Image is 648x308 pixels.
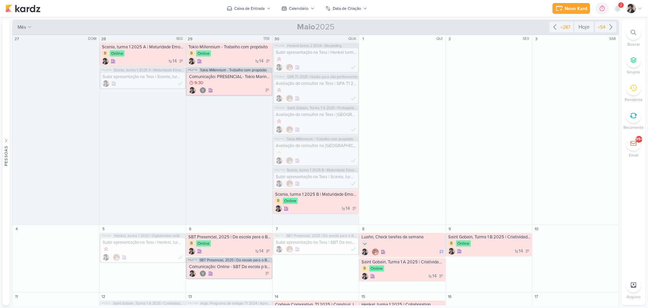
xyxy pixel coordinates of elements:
span: SBT Presencial, 2025 | Da escola para o Business [286,234,358,238]
div: SBT Presencial, 2025 | Da escola para o Business [188,234,271,240]
p: Recorrente [623,124,644,131]
div: 99+ [636,137,642,142]
img: Cezar Giusti [286,95,293,102]
span: 2025 [297,22,334,32]
div: Criador(a): Pedro Luahn Simões [103,254,109,261]
div: Pessoas [3,145,9,166]
div: Avaliação do consultor na Tess | GPA T1 2025 | Hacks para alta performance [276,81,357,86]
div: +54 [596,24,607,31]
div: 6 [187,226,193,232]
div: Luahn, Check tarefas da semana [361,234,444,240]
span: 14 [519,249,523,254]
span: PS2831 [101,302,112,305]
span: Scania, turma 1 2025 A | Maturidade Emocional [114,68,185,72]
div: B [275,198,281,204]
div: Scania, turma 1 2025 B | Maturidade Emocional [275,192,358,197]
div: Criador(a): Pedro Luahn Simões [102,58,109,65]
div: Finalizado [351,246,356,253]
span: Saint Gobain, Turma 1 A 2025 | Criatividade e Inovação [113,302,185,305]
div: Criador(a): Pedro Luahn Simões [189,270,196,277]
div: A Fazer [266,59,270,64]
div: Finalizado [178,254,183,261]
img: Pedro Luahn Simões [102,58,109,65]
span: 14 [346,206,350,211]
div: A Fazer [265,88,270,93]
span: PS2725 [274,168,286,172]
p: Pendente [625,97,643,103]
span: 9:30 [194,80,203,85]
div: Subir apresentação na Tess | Henkel, turma 1 2025 | Digitalization skills 2 [103,240,184,245]
div: A Fazer [265,271,270,276]
div: Comunicação: Online - SBT Da escola p business [189,264,270,269]
strong: Maio [297,22,315,32]
img: Yasmin Marchiori [199,270,206,277]
div: Prioridade Alta [276,87,282,94]
span: 2 [620,2,622,8]
span: PS2786 [187,302,199,305]
div: +287 [559,24,572,31]
span: 14 [259,249,264,254]
span: PS2560 [274,44,286,48]
div: B [448,241,455,246]
div: Online [196,50,211,56]
div: 5 [100,226,107,232]
div: A Fazer [352,206,357,211]
div: 8 [360,226,367,232]
p: Buscar [627,41,640,47]
img: Cezar Giusti [286,180,293,187]
span: Henkel turma 2 2024 | Storytelling [287,44,342,48]
img: Pedro Luahn Simões [626,4,636,13]
div: B [188,51,195,56]
div: Subir apresentação na Tess | Scania, turma 1 2025 B | Maturidade Emocional [276,174,357,180]
div: 1 [360,35,367,42]
div: Scania, turma 1 2025 A | Maturidade Emocional [102,44,185,50]
div: Henkel, turma 1 2025 | Collaboration [361,302,444,307]
span: mês [18,24,26,31]
div: Avaliação do consultor na Tess | Saint Gobain, Turma 1 A 2025 | Protagonismo e alta performance [276,112,357,117]
div: 14 [273,293,280,300]
img: Pedro Luahn Simões [361,248,368,255]
div: Online [283,198,298,204]
div: Colaboradores: Cezar Giusti [285,64,293,71]
span: 14 [432,274,437,279]
img: Pedro Luahn Simões [276,157,282,164]
div: 10 [533,226,540,232]
div: 3 [533,35,540,42]
div: Colaboradores: Cezar Giusti [370,248,379,255]
div: B [361,266,368,271]
div: 13 [187,293,193,300]
li: Ctrl + F [622,25,645,47]
div: Saint Gobain, Turma 1 B 2025 | Criatividade e Inovação [448,234,531,240]
div: 30 [273,35,280,42]
img: Pedro Luahn Simões [189,87,196,94]
img: Cezar Giusti [286,126,293,133]
div: Online [196,240,211,246]
p: Email [629,152,639,158]
div: Finalizado [351,126,356,133]
div: Prioridade Alta [103,246,109,253]
div: Criador(a): Pedro Luahn Simões [275,205,282,212]
span: PS2771 [274,234,285,238]
div: Novo Kard [565,5,587,12]
div: 9 [447,226,453,232]
div: SEG [176,36,185,42]
div: Comunicação: PRESENCIAL- Tokio Marine - Trabalho com propósito [189,74,270,79]
div: Finalizado [351,180,356,187]
span: Argo, Programa de estágio T1 2024 | Apresentações incríveis [200,302,271,305]
div: Colaboradores: Cezar Giusti [285,246,293,253]
span: PS2710 [274,137,285,141]
div: Criador(a): Pedro Luahn Simões [189,87,196,94]
img: Pedro Luahn Simões [103,80,109,87]
div: Colaboradores: Cezar Giusti [285,157,293,164]
div: TER [263,36,272,42]
img: Pedro Luahn Simões [276,180,282,187]
div: Criador(a): Pedro Luahn Simões [276,95,282,102]
div: 7 [273,226,280,232]
div: Criador(a): Pedro Luahn Simões [276,64,282,71]
div: Prioridade Baixa [361,240,368,247]
div: Subir apresentação na Tess | Henkel turma 2 2024 | Storytelling [276,50,357,55]
div: Criador(a): Pedro Luahn Simões [448,248,455,255]
img: Pedro Luahn Simões [276,246,282,253]
div: Finalizado [178,80,183,87]
div: 12 [100,293,107,300]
